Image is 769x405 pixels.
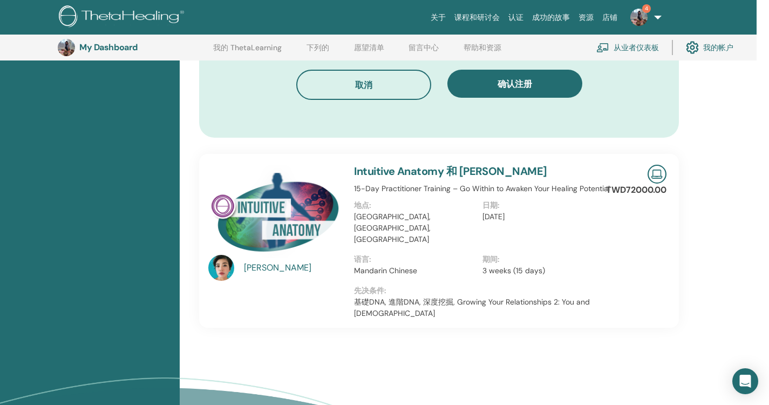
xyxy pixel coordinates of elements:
a: 资源 [574,8,598,28]
img: Intuitive Anatomy [208,165,341,258]
img: logo.png [59,5,188,30]
div: Open Intercom Messenger [732,368,758,394]
a: 成功的故事 [528,8,574,28]
p: 语言: [354,254,475,265]
p: 3 weeks (15 days) [482,265,604,276]
a: [PERSON_NAME] [244,261,344,274]
img: cog.svg [686,38,699,57]
p: 地点: [354,200,475,211]
a: 认证 [504,8,528,28]
img: chalkboard-teacher.svg [596,43,609,52]
p: Mandarin Chinese [354,265,475,276]
img: default.jpg [208,255,234,281]
p: TWD72000.00 [606,184,666,197]
img: Live Online Seminar [648,165,666,184]
p: 15-Day Practitioner Training – Go Within to Awaken Your Healing Potential [354,183,610,194]
a: 帮助和资源 [464,43,501,60]
button: 取消 [296,70,431,100]
p: [GEOGRAPHIC_DATA], [GEOGRAPHIC_DATA], [GEOGRAPHIC_DATA] [354,211,475,245]
img: default.jpg [58,39,75,56]
span: 确认注册 [498,78,532,90]
button: 确认注册 [447,70,582,98]
a: 从业者仪表板 [596,36,659,59]
a: 课程和研讨会 [450,8,504,28]
span: 取消 [355,79,372,91]
h3: My Dashboard [79,42,187,52]
a: 我的 ThetaLearning [213,43,282,60]
a: 留言中心 [409,43,439,60]
p: [DATE] [482,211,604,222]
p: 日期: [482,200,604,211]
a: 店铺 [598,8,622,28]
a: 我的帐户 [686,36,733,59]
a: Intuitive Anatomy 和 [PERSON_NAME] [354,164,547,178]
p: 期间: [482,254,604,265]
a: 下列的 [307,43,329,60]
span: 4 [642,4,651,13]
a: 关于 [426,8,450,28]
img: default.jpg [630,9,648,26]
a: 愿望清单 [354,43,384,60]
p: 先决条件: [354,285,610,296]
p: 基礎DNA, 進階DNA, 深度挖掘, Growing Your Relationships 2: You and [DEMOGRAPHIC_DATA] [354,296,610,319]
